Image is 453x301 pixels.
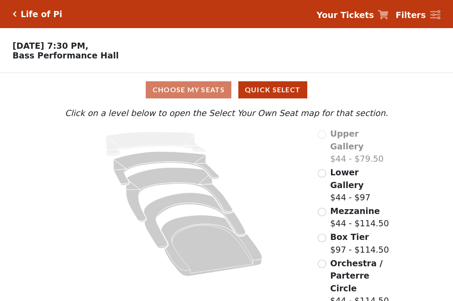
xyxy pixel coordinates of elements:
[106,132,206,156] path: Upper Gallery - Seats Available: 0
[21,9,62,19] h5: Life of Pi
[330,167,363,190] span: Lower Gallery
[395,9,440,22] a: Filters
[161,215,262,276] path: Orchestra / Parterre Circle - Seats Available: 34
[316,9,388,22] a: Your Tickets
[13,11,17,17] a: Click here to go back to filters
[114,152,219,185] path: Lower Gallery - Seats Available: 170
[330,127,390,165] label: $44 - $79.50
[330,205,389,230] label: $44 - $114.50
[330,258,382,293] span: Orchestra / Parterre Circle
[316,10,374,20] strong: Your Tickets
[238,81,307,98] button: Quick Select
[395,10,426,20] strong: Filters
[63,107,390,120] p: Click on a level below to open the Select Your Own Seat map for that section.
[330,232,369,242] span: Box Tier
[330,231,389,256] label: $97 - $114.50
[330,166,390,204] label: $44 - $97
[330,129,363,151] span: Upper Gallery
[330,206,380,216] span: Mezzanine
